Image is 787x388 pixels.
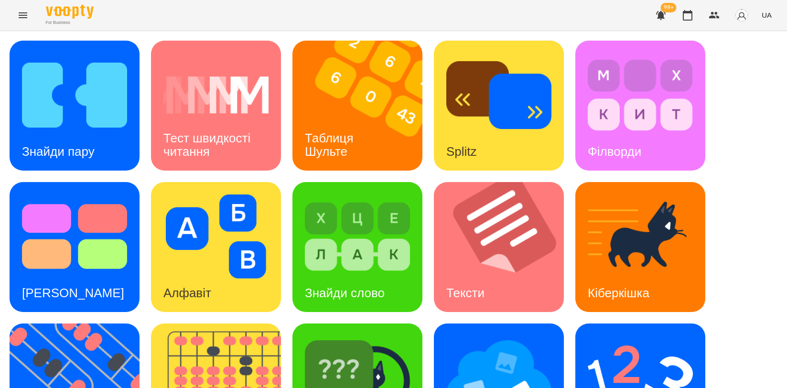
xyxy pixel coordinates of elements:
button: Menu [11,4,34,27]
img: Знайди пару [22,53,127,137]
a: Тест швидкості читанняТест швидкості читання [151,41,281,171]
img: Splitz [446,53,551,137]
h3: Алфавіт [163,286,211,300]
img: Voopty Logo [46,5,94,19]
a: Знайди словоЗнайди слово [292,182,422,312]
span: 99+ [661,3,677,12]
img: Тест Струпа [22,194,127,279]
a: АлфавітАлфавіт [151,182,281,312]
h3: Знайди слово [305,286,385,300]
a: Тест Струпа[PERSON_NAME] [10,182,140,312]
h3: Таблиця Шульте [305,131,357,158]
h3: Кіберкішка [588,286,649,300]
img: avatar_s.png [735,9,748,22]
span: For Business [46,20,94,26]
a: Таблиця ШультеТаблиця Шульте [292,41,422,171]
h3: Тексти [446,286,485,300]
img: Таблиця Шульте [292,41,434,171]
img: Кіберкішка [588,194,693,279]
h3: Філворди [588,144,641,159]
h3: [PERSON_NAME] [22,286,124,300]
h3: Знайди пару [22,144,95,159]
a: ФілвордиФілворди [575,41,705,171]
img: Знайди слово [305,194,410,279]
img: Алфавіт [163,194,269,279]
h3: Тест швидкості читання [163,131,254,158]
a: SplitzSplitz [434,41,564,171]
a: Знайди паруЗнайди пару [10,41,140,171]
a: КіберкішкаКіберкішка [575,182,705,312]
h3: Splitz [446,144,477,159]
button: UA [758,6,776,24]
img: Тест швидкості читання [163,53,269,137]
img: Тексти [434,182,576,312]
img: Філворди [588,53,693,137]
a: ТекстиТексти [434,182,564,312]
span: UA [762,10,772,20]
